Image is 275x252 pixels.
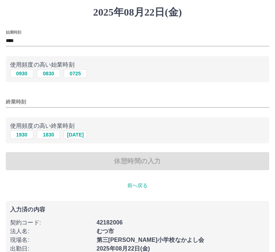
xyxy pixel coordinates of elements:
b: 42182006 [97,219,123,226]
p: 入力済の内容 [10,207,265,213]
p: 使用頻度の高い終業時刻 [10,122,265,130]
p: 契約コード : [10,218,92,227]
h1: 2025年08月22日(金) [6,6,269,18]
button: 1830 [37,130,60,139]
b: 2025年08月22日(金) [97,245,150,252]
button: 0725 [64,69,87,78]
p: 使用頻度の高い始業時刻 [10,60,265,69]
p: 現場名 : [10,236,92,244]
button: 0830 [37,69,60,78]
button: 1930 [10,130,33,139]
p: 法人名 : [10,227,92,236]
b: むつ市 [97,228,114,234]
b: 第三[PERSON_NAME]小学校なかよし会 [97,237,204,243]
button: 0930 [10,69,33,78]
label: 始業時刻 [6,29,21,35]
p: 前へ戻る [6,182,269,189]
button: [DATE] [64,130,87,139]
